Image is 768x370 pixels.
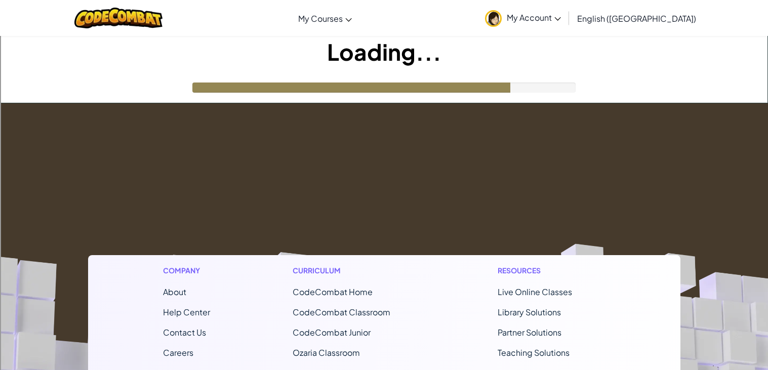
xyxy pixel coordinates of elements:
[577,13,696,24] span: English ([GEOGRAPHIC_DATA])
[485,10,502,27] img: avatar
[572,5,701,32] a: English ([GEOGRAPHIC_DATA])
[293,5,357,32] a: My Courses
[507,12,561,23] span: My Account
[480,2,566,34] a: My Account
[74,8,163,28] img: CodeCombat logo
[298,13,343,24] span: My Courses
